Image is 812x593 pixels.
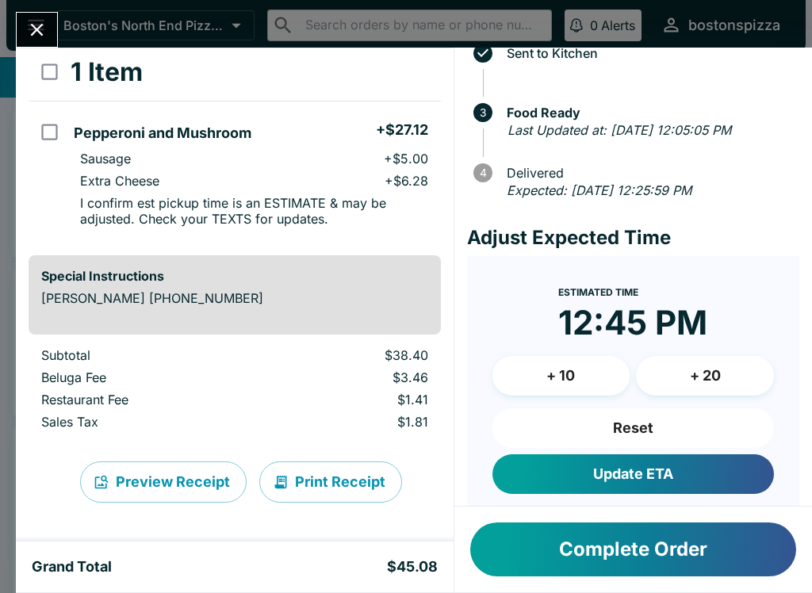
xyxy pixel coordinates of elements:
em: Last Updated at: [DATE] 12:05:05 PM [507,122,731,138]
text: 4 [479,166,486,179]
h4: Adjust Expected Time [467,226,799,250]
p: $1.81 [272,414,427,430]
p: $3.46 [272,369,427,385]
button: Update ETA [492,454,774,494]
time: 12:45 PM [558,302,707,343]
h5: Pepperoni and Mushroom [74,124,251,143]
table: orders table [29,347,441,436]
h6: Special Instructions [41,268,428,284]
button: Reset [492,408,774,448]
em: Expected: [DATE] 12:25:59 PM [507,182,691,198]
h3: 1 Item [71,56,143,88]
p: Sales Tax [41,414,247,430]
h5: + $27.12 [376,121,428,140]
button: Close [17,13,57,47]
p: Subtotal [41,347,247,363]
span: Estimated Time [558,286,638,298]
span: Sent to Kitchen [499,46,799,60]
h5: Grand Total [32,557,112,576]
button: Print Receipt [259,461,402,503]
button: Complete Order [470,522,796,576]
p: I confirm est pickup time is an ESTIMATE & may be adjusted. Check your TEXTS for updates. [80,195,427,227]
p: Beluga Fee [41,369,247,385]
p: Extra Cheese [80,173,159,189]
span: Food Ready [499,105,799,120]
p: + $5.00 [384,151,428,166]
p: + $6.28 [385,173,428,189]
button: Preview Receipt [80,461,247,503]
span: Delivered [499,166,799,180]
p: Sausage [80,151,131,166]
h5: $45.08 [387,557,438,576]
table: orders table [29,44,441,243]
p: [PERSON_NAME] [PHONE_NUMBER] [41,290,428,306]
p: Restaurant Fee [41,392,247,407]
text: 3 [480,106,486,119]
p: $1.41 [272,392,427,407]
button: + 20 [636,356,774,396]
p: $38.40 [272,347,427,363]
button: + 10 [492,356,630,396]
